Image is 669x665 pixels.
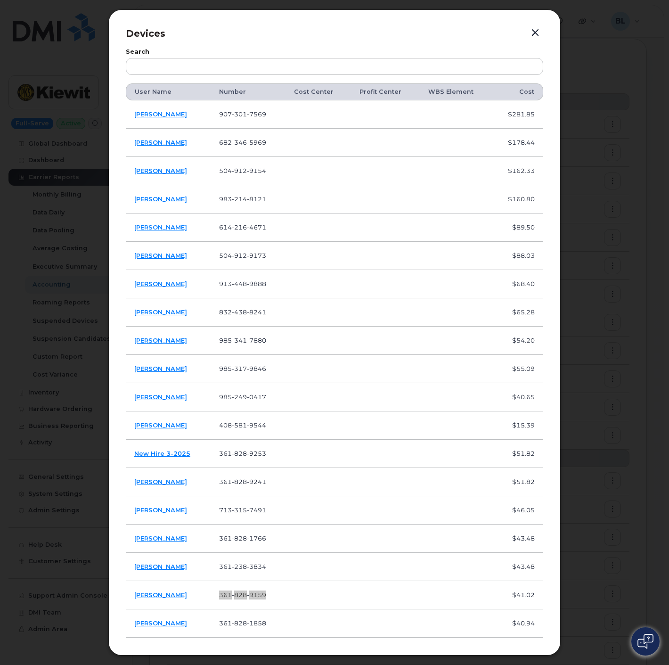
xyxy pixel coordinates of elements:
span: 9846 [247,365,266,372]
span: 9173 [247,252,266,259]
th: Cost Center [286,83,351,100]
td: $89.50 [492,213,543,242]
th: Cost [492,83,543,100]
td: $68.40 [492,270,543,298]
td: $162.33 [492,157,543,185]
a: [PERSON_NAME] [134,563,187,570]
a: [PERSON_NAME] [134,365,187,372]
span: 504 [219,167,266,174]
span: 3834 [247,563,266,570]
span: 9241 [247,478,266,485]
span: 9253 [247,450,266,457]
span: 361 [219,450,266,457]
td: $46.05 [492,496,543,525]
td: $40.65 [492,383,543,411]
span: 7880 [247,337,266,344]
a: [PERSON_NAME] [134,252,187,259]
span: 985 [219,393,266,401]
img: Open chat [637,634,653,649]
span: 828 [232,619,247,627]
th: User Name [126,83,211,100]
a: [PERSON_NAME] [134,393,187,401]
span: 315 [232,506,247,514]
td: $40.94 [492,609,543,638]
span: 448 [232,280,247,287]
a: [PERSON_NAME] [134,591,187,599]
span: 7491 [247,506,266,514]
td: $54.20 [492,327,543,355]
span: 832 [219,308,266,316]
span: 614 [219,223,266,231]
td: $281.85 [492,100,543,129]
span: 985 [219,337,266,344]
a: [PERSON_NAME] [134,506,187,514]
span: 581 [232,421,247,429]
span: 249 [232,393,247,401]
a: [PERSON_NAME] [134,195,187,203]
th: WBS Element [420,83,492,100]
a: [PERSON_NAME] [134,223,187,231]
span: 7569 [247,110,266,118]
span: 983 [219,195,266,203]
a: [PERSON_NAME] [134,478,187,485]
span: 912 [232,167,247,174]
td: $43.48 [492,525,543,553]
td: $65.28 [492,298,543,327]
span: 361 [219,591,266,599]
a: [PERSON_NAME] [134,619,187,627]
span: 828 [232,450,247,457]
span: 4671 [247,223,266,231]
td: $51.82 [492,468,543,496]
td: $51.82 [492,440,543,468]
a: [PERSON_NAME] [134,280,187,287]
span: 9888 [247,280,266,287]
td: $178.44 [492,129,543,157]
a: New Hire 3-2025 [134,450,190,457]
span: 504 [219,252,266,259]
span: 361 [219,534,266,542]
td: $41.02 [492,581,543,609]
td: $15.39 [492,411,543,440]
td: $160.80 [492,185,543,213]
td: $55.09 [492,355,543,383]
span: 9154 [247,167,266,174]
span: 214 [232,195,247,203]
a: [PERSON_NAME] [134,534,187,542]
span: 438 [232,308,247,316]
a: [PERSON_NAME] [134,308,187,316]
span: 9544 [247,421,266,429]
span: 713 [219,506,266,514]
span: 828 [232,591,247,599]
span: 317 [232,365,247,372]
span: 912 [232,252,247,259]
span: 985 [219,365,266,372]
th: Profit Center [351,83,420,100]
span: 361 [219,563,266,570]
span: 913 [219,280,266,287]
span: 238 [232,563,247,570]
span: 682 [219,139,266,146]
span: 8121 [247,195,266,203]
a: [PERSON_NAME] [134,337,187,344]
span: 1766 [247,534,266,542]
span: 301 [232,110,247,118]
span: 828 [232,534,247,542]
th: Number [211,83,285,100]
span: 0417 [247,393,266,401]
td: $88.03 [492,242,543,270]
span: 8241 [247,308,266,316]
span: 216 [232,223,247,231]
a: [PERSON_NAME] [134,421,187,429]
span: 346 [232,139,247,146]
span: 1858 [247,619,266,627]
td: $43.48 [492,553,543,581]
a: [PERSON_NAME] [134,110,187,118]
span: 341 [232,337,247,344]
span: 361 [219,619,266,627]
span: 828 [232,478,247,485]
a: [PERSON_NAME] [134,139,187,146]
span: 907 [219,110,266,118]
span: 408 [219,421,266,429]
span: 9159 [247,591,266,599]
span: 5969 [247,139,266,146]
